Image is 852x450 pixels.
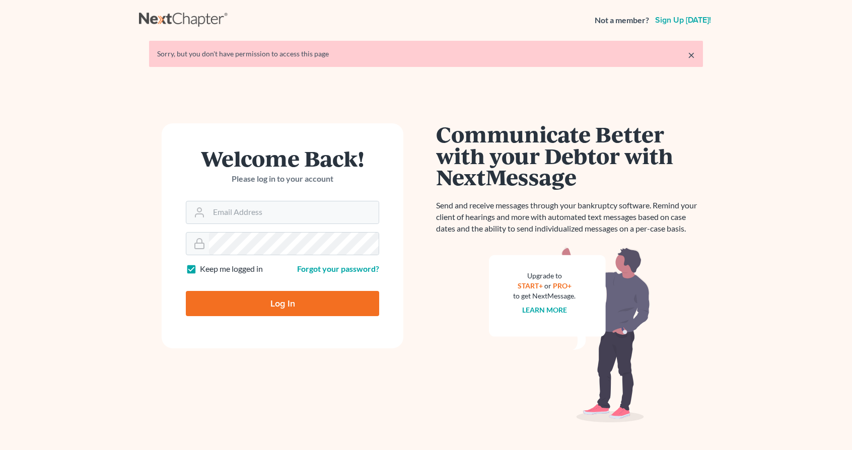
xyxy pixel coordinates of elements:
p: Please log in to your account [186,173,379,185]
h1: Communicate Better with your Debtor with NextMessage [436,123,703,188]
div: Upgrade to [513,271,576,281]
a: Learn more [522,306,567,314]
span: or [544,281,551,290]
a: START+ [518,281,543,290]
a: PRO+ [553,281,572,290]
a: Sign up [DATE]! [653,16,713,24]
div: to get NextMessage. [513,291,576,301]
input: Log In [186,291,379,316]
h1: Welcome Back! [186,147,379,169]
p: Send and receive messages through your bankruptcy software. Remind your client of hearings and mo... [436,200,703,235]
a: × [688,49,695,61]
label: Keep me logged in [200,263,263,275]
input: Email Address [209,201,379,223]
a: Forgot your password? [297,264,379,273]
strong: Not a member? [595,15,649,26]
div: Sorry, but you don't have permission to access this page [157,49,695,59]
img: nextmessage_bg-59042aed3d76b12b5cd301f8e5b87938c9018125f34e5fa2b7a6b67550977c72.svg [489,247,650,423]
